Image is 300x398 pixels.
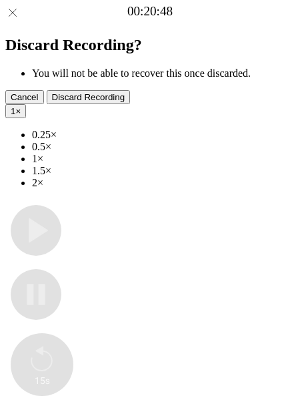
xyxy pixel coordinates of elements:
[47,90,131,104] button: Discard Recording
[32,141,295,153] li: 0.5×
[32,129,295,141] li: 0.25×
[5,90,44,104] button: Cancel
[32,165,295,177] li: 1.5×
[5,104,26,118] button: 1×
[11,106,15,116] span: 1
[32,177,295,189] li: 2×
[127,4,173,19] a: 00:20:48
[32,67,295,79] li: You will not be able to recover this once discarded.
[5,36,295,54] h2: Discard Recording?
[32,153,295,165] li: 1×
